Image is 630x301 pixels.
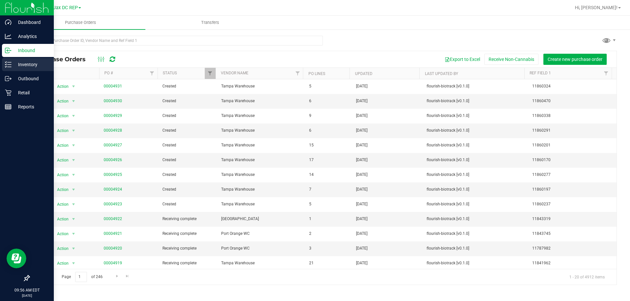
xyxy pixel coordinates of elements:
[440,54,484,65] button: Export to Excel
[532,216,613,222] span: 11843319
[11,103,51,111] p: Reports
[356,216,367,222] span: [DATE]
[163,71,177,75] a: Status
[11,32,51,40] p: Analytics
[51,200,69,209] span: Action
[532,201,613,207] span: 11860237
[532,127,613,134] span: 11860291
[112,272,122,281] a: Go to the next page
[221,83,302,89] span: Tampa Warehouse
[221,127,302,134] span: Tampa Warehouse
[104,231,122,236] a: 00004921
[75,272,87,282] input: 1
[427,113,524,119] span: flourish-biotrack [v0.1.0]
[51,259,69,268] span: Action
[69,156,77,165] span: select
[104,158,122,162] a: 00004926
[104,246,122,251] a: 00004920
[356,83,367,89] span: [DATE]
[5,47,11,54] inline-svg: Inbound
[427,142,524,148] span: flourish-biotrack [v0.1.0]
[104,261,122,265] a: 00004919
[104,113,122,118] a: 00004929
[104,187,122,192] a: 00004924
[309,231,348,237] span: 2
[3,287,51,293] p: 09:56 AM EDT
[356,127,367,134] span: [DATE]
[162,231,213,237] span: Receiving complete
[425,71,458,76] a: Last Updated By
[34,71,96,76] div: Actions
[104,172,122,177] a: 00004925
[56,272,108,282] span: Page of 246
[427,245,524,252] span: flourish-biotrack [v0.1.0]
[564,272,610,282] span: 1 - 20 of 4912 items
[51,185,69,194] span: Action
[532,172,613,178] span: 11860277
[427,186,524,193] span: flourish-biotrack [v0.1.0]
[356,231,367,237] span: [DATE]
[53,5,78,10] span: Jax DC REP
[427,127,524,134] span: flourish-biotrack [v0.1.0]
[532,113,613,119] span: 11860338
[221,260,302,266] span: Tampa Warehouse
[69,126,77,135] span: select
[16,16,145,29] a: Purchase Orders
[356,186,367,193] span: [DATE]
[162,186,213,193] span: Created
[292,68,303,79] a: Filter
[3,293,51,298] p: [DATE]
[69,185,77,194] span: select
[104,71,113,75] a: PO #
[221,113,302,119] span: Tampa Warehouse
[192,20,228,26] span: Transfers
[309,216,348,222] span: 1
[11,89,51,97] p: Retail
[356,201,367,207] span: [DATE]
[309,127,348,134] span: 6
[51,141,69,150] span: Action
[123,272,132,281] a: Go to the last page
[532,157,613,163] span: 11860170
[221,142,302,148] span: Tampa Warehouse
[162,142,213,148] span: Created
[162,98,213,104] span: Created
[355,71,372,76] a: Updated
[427,201,524,207] span: flourish-biotrack [v0.1.0]
[356,142,367,148] span: [DATE]
[104,143,122,147] a: 00004927
[309,83,348,89] span: 5
[356,157,367,163] span: [DATE]
[146,68,157,79] a: Filter
[427,98,524,104] span: flourish-biotrack [v0.1.0]
[162,127,213,134] span: Created
[427,172,524,178] span: flourish-biotrack [v0.1.0]
[530,71,551,75] a: Ref Field 1
[51,82,69,91] span: Action
[145,16,275,29] a: Transfers
[221,172,302,178] span: Tampa Warehouse
[532,245,613,252] span: 11787982
[162,83,213,89] span: Created
[532,186,613,193] span: 11860197
[221,201,302,207] span: Tampa Warehouse
[427,260,524,266] span: flourish-biotrack [v0.1.0]
[51,170,69,179] span: Action
[309,245,348,252] span: 3
[532,231,613,237] span: 11843745
[427,231,524,237] span: flourish-biotrack [v0.1.0]
[162,245,213,252] span: Receiving complete
[532,83,613,89] span: 11860324
[532,260,613,266] span: 11841962
[69,244,77,253] span: select
[51,156,69,165] span: Action
[427,157,524,163] span: flourish-biotrack [v0.1.0]
[51,111,69,121] span: Action
[543,54,607,65] button: Create new purchase order
[548,57,602,62] span: Create new purchase order
[5,61,11,68] inline-svg: Inventory
[162,157,213,163] span: Created
[356,260,367,266] span: [DATE]
[29,36,323,46] input: Search Purchase Order ID, Vendor Name and Ref Field 1
[427,216,524,222] span: flourish-biotrack [v0.1.0]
